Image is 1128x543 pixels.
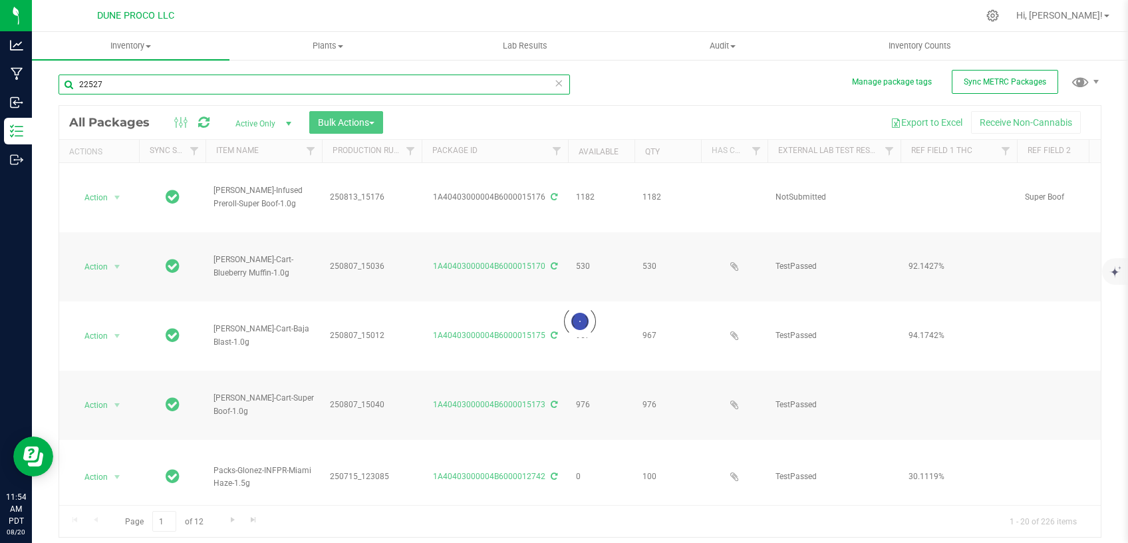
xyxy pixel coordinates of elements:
span: Sync METRC Packages [964,77,1046,87]
a: Audit [624,32,821,60]
a: Plants [229,32,427,60]
span: DUNE PROCO LLC [97,10,174,21]
a: Lab Results [426,32,624,60]
span: Audit [625,40,821,52]
span: Hi, [PERSON_NAME]! [1016,10,1103,21]
span: Clear [554,75,563,92]
a: Inventory [32,32,229,60]
button: Sync METRC Packages [952,70,1058,94]
iframe: Resource center [13,437,53,476]
span: Lab Results [485,40,565,52]
inline-svg: Outbound [10,153,23,166]
inline-svg: Manufacturing [10,67,23,81]
inline-svg: Analytics [10,39,23,52]
input: Search Package ID, Item Name, SKU, Lot or Part Number... [59,75,570,94]
a: Inventory Counts [821,32,1019,60]
span: Inventory Counts [871,40,969,52]
p: 11:54 AM PDT [6,491,26,527]
span: Plants [230,40,426,52]
div: Manage settings [984,9,1001,22]
p: 08/20 [6,527,26,537]
inline-svg: Inventory [10,124,23,138]
inline-svg: Inbound [10,96,23,109]
span: Inventory [32,40,229,52]
button: Manage package tags [852,77,932,88]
